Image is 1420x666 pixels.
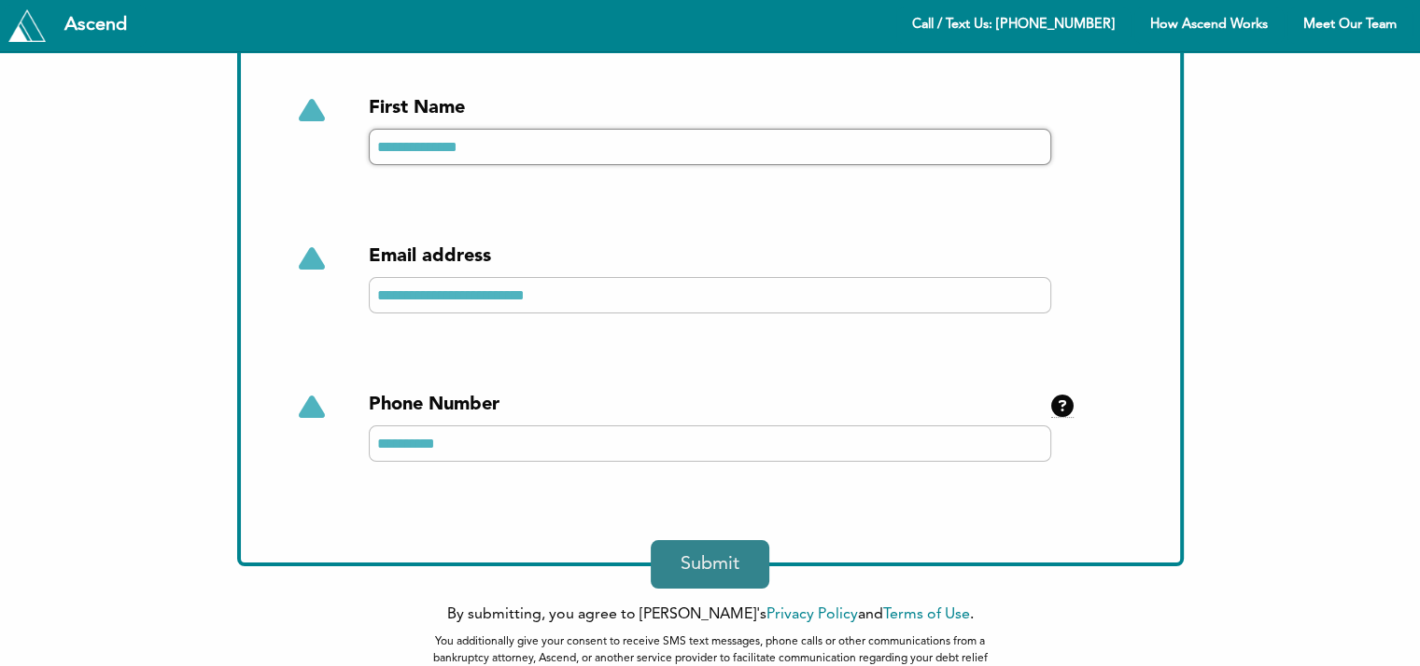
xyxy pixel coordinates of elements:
[883,607,970,622] a: Terms of Use
[1134,7,1284,44] a: How Ascend Works
[369,243,1052,270] div: Email address
[49,16,142,35] div: Ascend
[4,5,147,46] a: Tryascend.com Ascend
[369,95,1052,121] div: First Name
[896,7,1131,44] a: Call / Text Us: [PHONE_NUMBER]
[369,392,1052,418] div: Phone Number
[651,540,769,589] button: Submit
[8,9,46,41] img: Tryascend.com
[1287,7,1413,44] a: Meet Our Team
[766,607,858,622] a: Privacy Policy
